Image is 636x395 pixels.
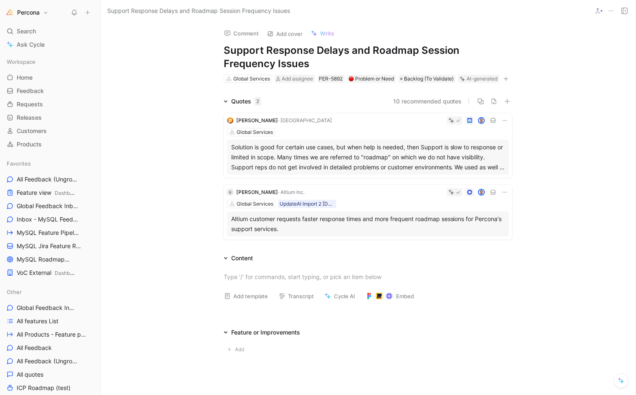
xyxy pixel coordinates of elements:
span: Backlog (To Validate) [404,75,454,83]
a: Requests [3,98,97,111]
span: All Feedback (Ungrouped) [17,357,78,365]
span: Add assignee [282,75,313,82]
div: Altium customer requests faster response times and more frequent roadmap sessions for Percona's s... [231,214,505,234]
span: Feature view [17,189,77,197]
div: Favorites [3,157,97,170]
button: PerconaPercona [3,7,50,18]
div: 🔴Problem or Need [347,75,396,83]
div: Feature or Improvements [231,327,300,337]
a: All Feedback [3,342,97,354]
button: Cycle AI [321,290,359,302]
a: VoC ExternalDashboards [3,267,97,279]
span: MySQL Jira Feature Requests [17,242,82,251]
button: Embed [362,290,418,302]
img: Percona [5,8,14,17]
a: MySQL Feature Pipeline [3,226,97,239]
span: Global Feedback Inbox [17,304,76,312]
a: Global Feedback Inbox [3,302,97,314]
a: Global Feedback Inbox [3,200,97,212]
img: avatar [479,118,485,123]
div: AI-generated [467,75,498,83]
a: Products [3,138,97,151]
span: MySQL [68,257,86,263]
a: All quotes [3,368,97,381]
span: Write [320,30,334,37]
span: [PERSON_NAME] [236,117,278,123]
a: Releases [3,111,97,124]
span: Ask Cycle [17,40,45,50]
span: MySQL Feature Pipeline [17,229,80,237]
h1: Support Response Delays and Roadmap Session Frequency Issues [224,44,512,70]
a: Feedback [3,85,97,97]
span: Customers [17,127,47,135]
div: Quotes2 [220,96,265,106]
button: Transcript [275,290,318,302]
span: Products [17,140,42,148]
div: 2 [255,97,261,106]
span: All Feedback (Ungrouped) [17,175,80,184]
h1: Percona [17,9,40,16]
span: Releases [17,113,42,122]
img: 🔴 [349,76,354,81]
div: Other [3,286,97,298]
img: logo [227,117,234,124]
span: Feedback [17,87,44,95]
button: Add template [220,290,272,302]
span: Home [17,73,33,82]
div: Quotes [231,96,261,106]
button: Add cover [263,28,306,40]
div: Content [220,253,256,263]
a: All Products - Feature pipeline [3,328,97,341]
div: Global Services [237,128,273,136]
button: Comment [220,28,262,39]
span: · Altium Inc. [278,189,305,195]
div: UpdateAI Import 2 [DATE] 18:54 [280,200,335,208]
span: Support Response Delays and Roadmap Session Frequency Issues [107,6,290,16]
img: avatar [479,190,485,195]
a: Feature viewDashboards [3,186,97,199]
span: Requests [17,100,43,108]
a: All Feedback (Ungrouped) [3,355,97,367]
a: All Feedback (Ungrouped) [3,173,97,186]
a: ICP Roadmap (test) [3,382,97,394]
span: All Feedback [17,344,52,352]
span: Global Feedback Inbox [17,202,79,211]
button: Write [307,28,338,39]
div: B [227,189,234,196]
span: All quotes [17,370,43,379]
a: MySQL Jira Feature Requests [3,240,97,252]
div: Workspace [3,55,97,68]
span: Workspace [7,58,35,66]
div: Global Services [237,200,273,208]
span: ICP Roadmap (test) [17,384,71,392]
a: All features List [3,315,97,327]
div: OtherGlobal Feedback InboxAll features ListAll Products - Feature pipelineAll FeedbackAll Feedbac... [3,286,97,394]
div: Content [231,253,253,263]
button: Add [224,344,250,355]
span: Inbox - MySQL Feedback [17,215,81,224]
span: MySQL Roadmap [17,255,77,264]
span: VoC External [17,269,77,277]
a: Customers [3,125,97,137]
div: Solution is good for certain use cases, but when help is needed, then Support is slow to response... [231,142,505,172]
div: Search [3,25,97,38]
span: Other [7,288,22,296]
span: Favorites [7,159,31,168]
span: All Products - Feature pipeline [17,330,86,339]
div: Global Services [233,75,270,83]
div: Backlog (To Validate) [399,75,456,83]
a: Ask Cycle [3,38,97,51]
div: Problem or Need [349,75,394,83]
span: Search [17,26,36,36]
span: [PERSON_NAME] [236,189,278,195]
a: Home [3,71,97,84]
a: Inbox - MySQL Feedback [3,213,97,226]
span: Add [235,345,247,354]
a: MySQL RoadmapMySQL [3,253,97,266]
button: 10 recommended quotes [393,96,462,106]
span: Dashboards [55,270,83,276]
span: All features List [17,317,58,325]
span: Dashboards [55,190,83,196]
span: · [GEOGRAPHIC_DATA] [278,117,332,123]
div: PER-5892 [319,75,343,83]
